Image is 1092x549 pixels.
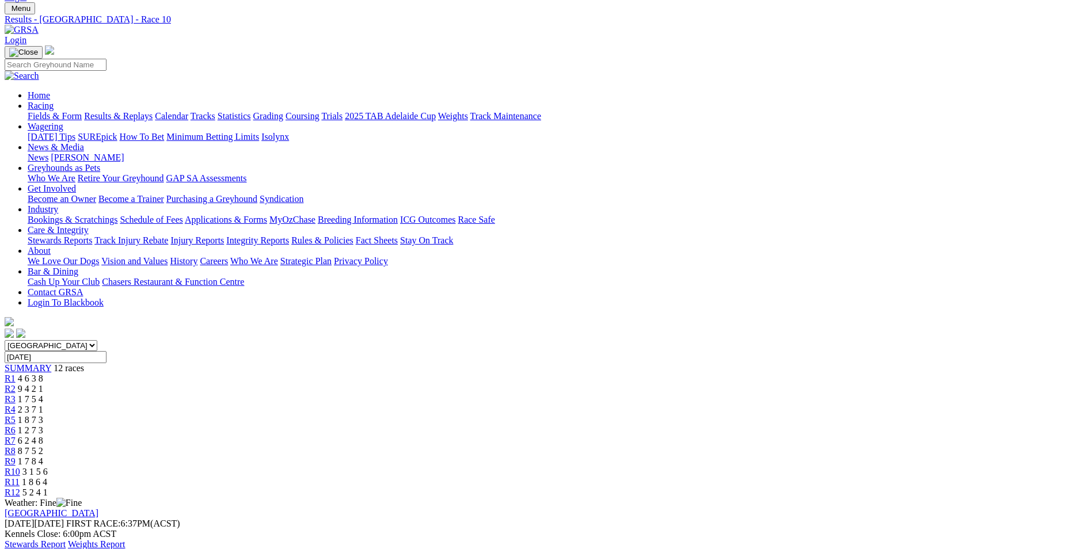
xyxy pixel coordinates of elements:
a: Racing [28,101,54,110]
span: 4 6 3 8 [18,373,43,383]
a: Integrity Reports [226,235,289,245]
a: Tracks [191,111,215,121]
a: We Love Our Dogs [28,256,99,266]
a: Results - [GEOGRAPHIC_DATA] - Race 10 [5,14,1087,25]
span: 1 2 7 3 [18,425,43,435]
span: R1 [5,373,16,383]
div: Greyhounds as Pets [28,173,1087,184]
span: 5 2 4 1 [22,487,48,497]
span: [DATE] [5,518,35,528]
a: Strategic Plan [280,256,332,266]
a: Rules & Policies [291,235,353,245]
a: 2025 TAB Adelaide Cup [345,111,436,121]
a: Weights [438,111,468,121]
a: News & Media [28,142,84,152]
a: Careers [200,256,228,266]
a: Become an Owner [28,194,96,204]
a: Bookings & Scratchings [28,215,117,224]
a: Track Injury Rebate [94,235,168,245]
a: Breeding Information [318,215,398,224]
a: R6 [5,425,16,435]
a: Schedule of Fees [120,215,182,224]
a: Vision and Values [101,256,168,266]
span: [DATE] [5,518,64,528]
span: 3 1 5 6 [22,467,48,476]
a: R3 [5,394,16,404]
a: R10 [5,467,20,476]
a: R4 [5,405,16,414]
div: Racing [28,111,1087,121]
a: About [28,246,51,256]
a: Bar & Dining [28,266,78,276]
img: facebook.svg [5,329,14,338]
span: SUMMARY [5,363,51,373]
span: 8 7 5 2 [18,446,43,456]
a: R8 [5,446,16,456]
a: [PERSON_NAME] [51,152,124,162]
a: Applications & Forms [185,215,267,224]
img: twitter.svg [16,329,25,338]
button: Toggle navigation [5,46,43,59]
a: ICG Outcomes [400,215,455,224]
a: Syndication [260,194,303,204]
a: News [28,152,48,162]
a: Stay On Track [400,235,453,245]
a: Minimum Betting Limits [166,132,259,142]
div: Bar & Dining [28,277,1087,287]
a: Become a Trainer [98,194,164,204]
a: Care & Integrity [28,225,89,235]
span: R9 [5,456,16,466]
a: History [170,256,197,266]
a: Retire Your Greyhound [78,173,164,183]
a: Weights Report [68,539,125,549]
span: FIRST RACE: [66,518,120,528]
a: R2 [5,384,16,394]
a: Grading [253,111,283,121]
div: Wagering [28,132,1087,142]
span: 1 7 5 4 [18,394,43,404]
a: R12 [5,487,20,497]
a: Statistics [218,111,251,121]
a: Home [28,90,50,100]
span: 6 2 4 8 [18,436,43,445]
a: Fields & Form [28,111,82,121]
a: Trials [321,111,343,121]
span: 1 8 6 4 [22,477,47,487]
span: R7 [5,436,16,445]
img: Close [9,48,38,57]
a: Login To Blackbook [28,298,104,307]
img: GRSA [5,25,39,35]
a: Wagering [28,121,63,131]
div: Kennels Close: 6:00pm ACST [5,529,1087,539]
a: Login [5,35,26,45]
a: Chasers Restaurant & Function Centre [102,277,244,287]
span: 1 7 8 4 [18,456,43,466]
a: [DATE] Tips [28,132,75,142]
span: 12 races [54,363,84,373]
img: logo-grsa-white.png [45,45,54,55]
span: Menu [12,4,31,13]
span: 2 3 7 1 [18,405,43,414]
a: R11 [5,477,20,487]
div: Industry [28,215,1087,225]
a: Injury Reports [170,235,224,245]
a: Contact GRSA [28,287,83,297]
a: Isolynx [261,132,289,142]
a: [GEOGRAPHIC_DATA] [5,508,98,518]
a: Track Maintenance [470,111,541,121]
button: Toggle navigation [5,2,35,14]
a: SUREpick [78,132,117,142]
span: Weather: Fine [5,498,82,508]
span: 6:37PM(ACST) [66,518,180,528]
a: MyOzChase [269,215,315,224]
a: R5 [5,415,16,425]
a: Results & Replays [84,111,153,121]
a: GAP SA Assessments [166,173,247,183]
span: 1 8 7 3 [18,415,43,425]
a: Greyhounds as Pets [28,163,100,173]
